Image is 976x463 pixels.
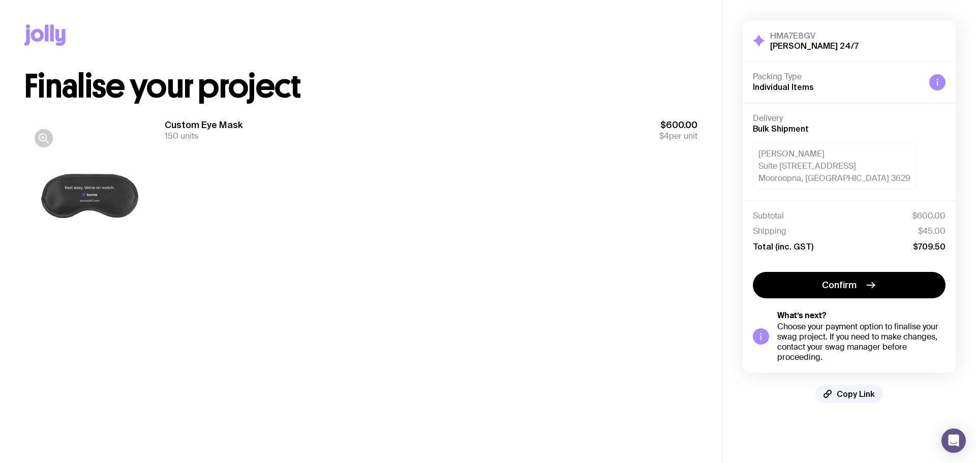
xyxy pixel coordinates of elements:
div: Choose your payment option to finalise your swag project. If you need to make changes, contact yo... [777,322,945,362]
span: Total (inc. GST) [753,241,813,252]
h4: Delivery [753,113,945,124]
h3: Custom Eye Mask [165,119,243,131]
span: $45.00 [918,226,945,236]
div: Open Intercom Messenger [941,428,966,453]
span: $709.50 [913,241,945,252]
span: per unit [659,131,697,141]
span: Individual Items [753,82,814,91]
h2: [PERSON_NAME] 24/7 [770,41,859,51]
div: [PERSON_NAME] Suite [STREET_ADDRESS] Mooroopna, [GEOGRAPHIC_DATA] 3629 [753,142,916,190]
h3: HMA7E8GV [770,30,859,41]
h4: Packing Type [753,72,921,82]
h1: Finalise your project [24,70,697,103]
span: Copy Link [837,389,875,399]
span: Shipping [753,226,786,236]
span: Subtotal [753,211,784,221]
button: Confirm [753,272,945,298]
span: $600.00 [659,119,697,131]
span: $600.00 [912,211,945,221]
h5: What’s next? [777,311,945,321]
span: Bulk Shipment [753,124,809,133]
span: Confirm [822,279,857,291]
span: 150 units [165,131,198,141]
button: Copy Link [815,385,883,403]
span: $4 [659,131,669,141]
